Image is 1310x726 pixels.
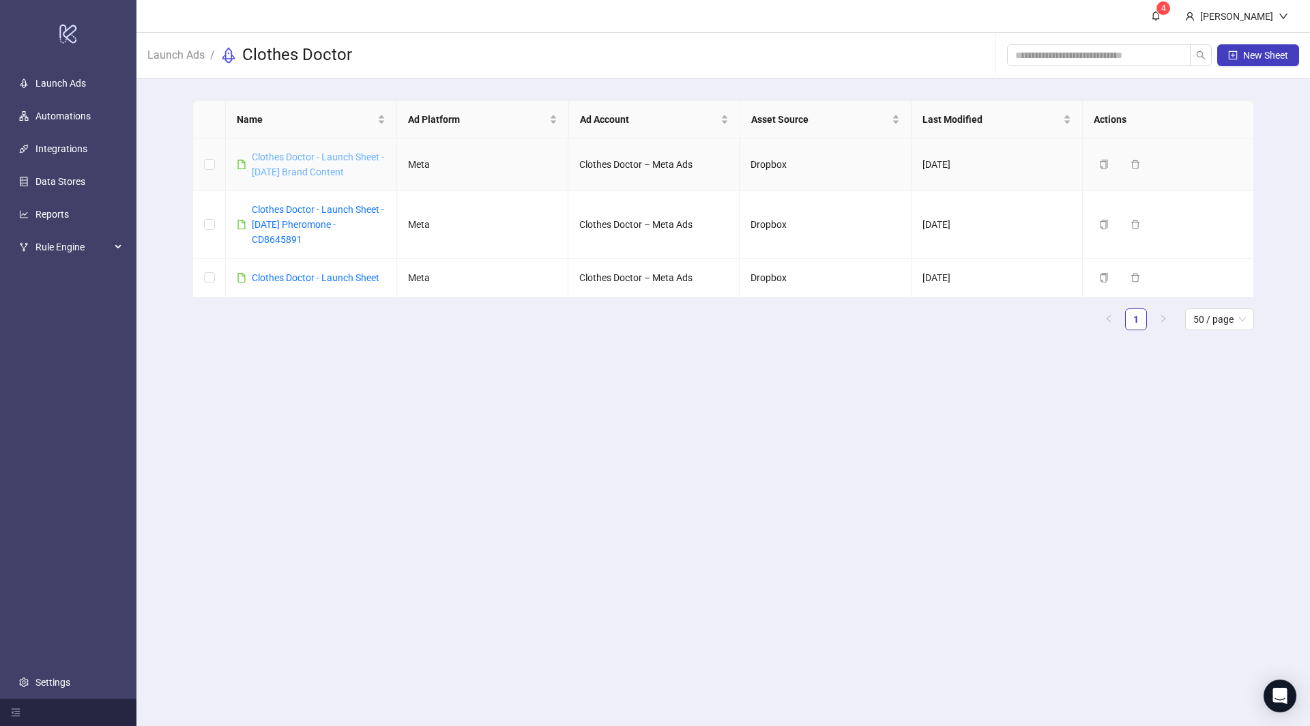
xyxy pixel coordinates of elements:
[1099,160,1109,169] span: copy
[237,160,246,169] span: file
[1098,308,1120,330] button: left
[397,259,568,297] td: Meta
[1159,315,1167,323] span: right
[740,259,911,297] td: Dropbox
[912,101,1083,139] th: Last Modified
[569,101,740,139] th: Ad Account
[740,139,911,191] td: Dropbox
[1098,308,1120,330] li: Previous Page
[210,44,215,66] li: /
[252,204,384,245] a: Clothes Doctor - Launch Sheet - [DATE] Pheromone - CD8645891
[1131,220,1140,229] span: delete
[1105,315,1113,323] span: left
[1196,50,1206,60] span: search
[568,139,740,191] td: Clothes Doctor – Meta Ads
[568,259,740,297] td: Clothes Doctor – Meta Ads
[237,273,246,282] span: file
[252,151,384,177] a: Clothes Doctor - Launch Sheet - [DATE] Brand Content
[1152,308,1174,330] button: right
[912,259,1083,297] td: [DATE]
[580,112,718,127] span: Ad Account
[1217,44,1299,66] button: New Sheet
[397,139,568,191] td: Meta
[408,112,546,127] span: Ad Platform
[252,272,379,283] a: Clothes Doctor - Launch Sheet
[1185,12,1195,21] span: user
[740,101,912,139] th: Asset Source
[35,111,91,121] a: Automations
[397,101,568,139] th: Ad Platform
[397,191,568,259] td: Meta
[1151,11,1161,20] span: bell
[751,112,889,127] span: Asset Source
[922,112,1060,127] span: Last Modified
[35,233,111,261] span: Rule Engine
[1156,1,1170,15] sup: 4
[237,220,246,229] span: file
[1161,3,1166,13] span: 4
[1195,9,1279,24] div: [PERSON_NAME]
[145,46,207,61] a: Launch Ads
[1131,160,1140,169] span: delete
[1243,50,1288,61] span: New Sheet
[1152,308,1174,330] li: Next Page
[1193,309,1246,330] span: 50 / page
[35,143,87,154] a: Integrations
[1126,309,1146,330] a: 1
[237,112,375,127] span: Name
[740,191,911,259] td: Dropbox
[1125,308,1147,330] li: 1
[1228,50,1238,60] span: plus-square
[1083,101,1254,139] th: Actions
[35,78,86,89] a: Launch Ads
[35,176,85,187] a: Data Stores
[35,677,70,688] a: Settings
[568,191,740,259] td: Clothes Doctor – Meta Ads
[1131,273,1140,282] span: delete
[226,101,397,139] th: Name
[1185,308,1254,330] div: Page Size
[11,708,20,717] span: menu-fold
[242,44,352,66] h3: Clothes Doctor
[220,47,237,63] span: rocket
[19,242,29,252] span: fork
[1099,273,1109,282] span: copy
[912,191,1083,259] td: [DATE]
[1279,12,1288,21] span: down
[1264,680,1296,712] div: Open Intercom Messenger
[912,139,1083,191] td: [DATE]
[35,209,69,220] a: Reports
[1099,220,1109,229] span: copy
